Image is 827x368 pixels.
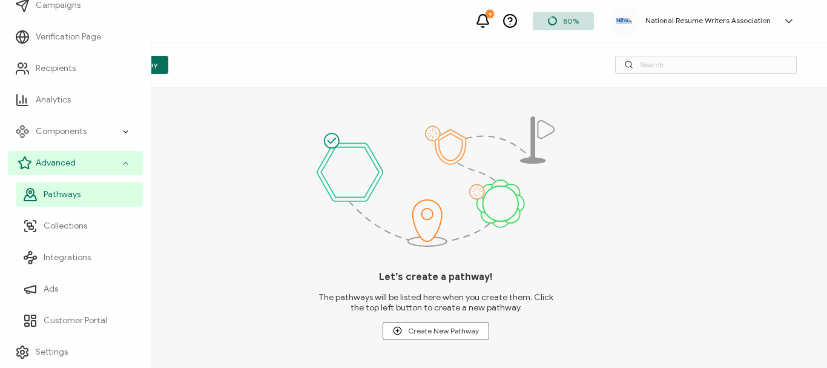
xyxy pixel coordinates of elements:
a: Integrations [16,246,143,270]
span: Collections [44,220,87,232]
h1: Let’s create a pathway! [379,271,493,283]
a: Pathways [16,182,143,207]
div: 9 [486,10,494,18]
a: Settings [8,340,143,364]
img: pathways.svg [317,116,555,247]
a: Analytics [8,88,143,112]
span: Create New Pathway [393,326,479,335]
span: Verification Page [36,31,101,43]
span: The pathways will be listed here when you create them. Click the top left button to create a new ... [312,292,561,313]
span: Analytics [36,94,71,106]
span: Settings [36,346,68,358]
a: Collections [16,214,143,238]
h5: National Resume Writers Association [645,16,771,25]
span: Advanced [36,157,76,169]
button: Create New Pathway [383,322,489,340]
a: Customer Portal [16,309,143,333]
iframe: Chat Widget [766,310,827,368]
span: Components [36,125,87,138]
input: Search [615,56,797,74]
img: 3a89a5ed-4ea7-4659-bfca-9cf609e766a4.png [615,16,633,25]
span: Ads [44,283,58,295]
span: Pathways [44,189,81,201]
span: Recipients [36,62,76,75]
a: Ads [16,277,143,301]
span: 80% [563,16,579,25]
span: Integrations [44,252,91,264]
span: Customer Portal [44,315,107,327]
a: Verification Page [8,25,143,49]
a: Recipients [8,56,143,81]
